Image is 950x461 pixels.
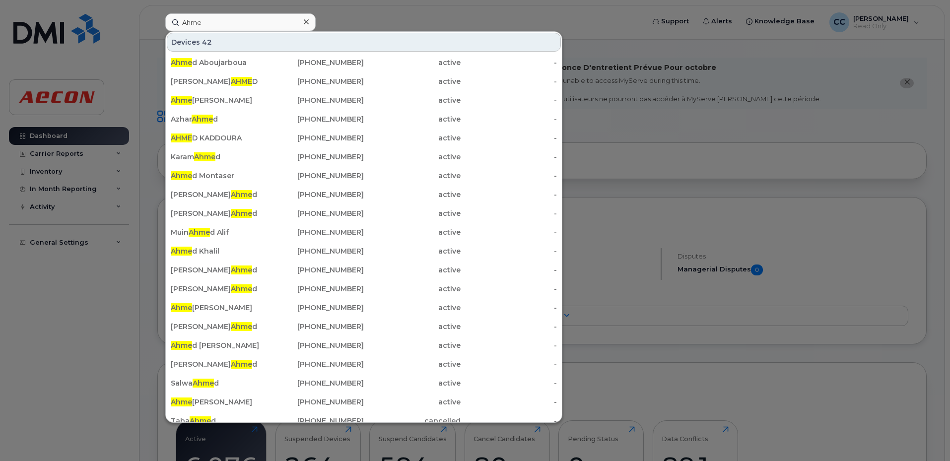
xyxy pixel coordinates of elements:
[364,95,461,105] div: active
[167,280,561,298] a: [PERSON_NAME]Ahmed[PHONE_NUMBER]active-
[171,303,192,312] span: Ahme
[202,37,212,47] span: 42
[167,261,561,279] a: [PERSON_NAME]Ahmed[PHONE_NUMBER]active-
[268,397,364,407] div: [PHONE_NUMBER]
[171,58,268,67] div: d Aboujarboua
[167,204,561,222] a: [PERSON_NAME]Ahmed[PHONE_NUMBER]active-
[268,378,364,388] div: [PHONE_NUMBER]
[461,265,557,275] div: -
[364,397,461,407] div: active
[461,303,557,313] div: -
[461,76,557,86] div: -
[364,114,461,124] div: active
[171,152,268,162] div: Karam d
[167,374,561,392] a: SalwaAhmed[PHONE_NUMBER]active-
[167,148,561,166] a: KaramAhmed[PHONE_NUMBER]active-
[231,265,252,274] span: Ahme
[268,416,364,426] div: [PHONE_NUMBER]
[194,152,215,161] span: Ahme
[364,152,461,162] div: active
[364,58,461,67] div: active
[167,336,561,354] a: Ahmed [PERSON_NAME][PHONE_NUMBER]active-
[461,378,557,388] div: -
[268,76,364,86] div: [PHONE_NUMBER]
[167,72,561,90] a: [PERSON_NAME]AHMED[PHONE_NUMBER]active-
[364,303,461,313] div: active
[171,96,192,105] span: Ahme
[231,284,252,293] span: Ahme
[268,340,364,350] div: [PHONE_NUMBER]
[167,91,561,109] a: Ahme[PERSON_NAME][PHONE_NUMBER]active-
[193,379,214,388] span: Ahme
[171,247,192,256] span: Ahme
[171,95,268,105] div: [PERSON_NAME]
[461,190,557,199] div: -
[364,416,461,426] div: cancelled
[231,360,252,369] span: Ahme
[364,378,461,388] div: active
[268,95,364,105] div: [PHONE_NUMBER]
[171,227,268,237] div: Muin d Alif
[364,208,461,218] div: active
[461,397,557,407] div: -
[461,95,557,105] div: -
[364,246,461,256] div: active
[364,284,461,294] div: active
[364,227,461,237] div: active
[167,318,561,335] a: [PERSON_NAME]Ahmed[PHONE_NUMBER]active-
[461,152,557,162] div: -
[171,322,268,331] div: [PERSON_NAME] d
[192,115,213,124] span: Ahme
[364,133,461,143] div: active
[167,129,561,147] a: AHMED KADDOURA[PHONE_NUMBER]active-
[461,171,557,181] div: -
[268,58,364,67] div: [PHONE_NUMBER]
[268,322,364,331] div: [PHONE_NUMBER]
[171,208,268,218] div: [PERSON_NAME] d
[167,54,561,71] a: Ahmed Aboujarboua[PHONE_NUMBER]active-
[268,246,364,256] div: [PHONE_NUMBER]
[364,359,461,369] div: active
[461,416,557,426] div: -
[167,242,561,260] a: Ahmed Khalil[PHONE_NUMBER]active-
[167,299,561,317] a: Ahme[PERSON_NAME][PHONE_NUMBER]active-
[268,190,364,199] div: [PHONE_NUMBER]
[167,33,561,52] div: Devices
[171,341,192,350] span: Ahme
[171,340,268,350] div: d [PERSON_NAME]
[171,397,192,406] span: Ahme
[189,228,210,237] span: Ahme
[231,190,252,199] span: Ahme
[461,359,557,369] div: -
[167,393,561,411] a: Ahme[PERSON_NAME][PHONE_NUMBER]active-
[167,412,561,430] a: TahaAhmed[PHONE_NUMBER]cancelled-
[461,114,557,124] div: -
[268,208,364,218] div: [PHONE_NUMBER]
[167,110,561,128] a: AzharAhmed[PHONE_NUMBER]active-
[171,133,268,143] div: D KADDOURA
[364,190,461,199] div: active
[171,397,268,407] div: [PERSON_NAME]
[364,340,461,350] div: active
[268,265,364,275] div: [PHONE_NUMBER]
[171,265,268,275] div: [PERSON_NAME] d
[167,186,561,203] a: [PERSON_NAME]Ahmed[PHONE_NUMBER]active-
[171,416,268,426] div: Taha d
[171,190,268,199] div: [PERSON_NAME] d
[461,246,557,256] div: -
[171,378,268,388] div: Salwa d
[171,284,268,294] div: [PERSON_NAME] d
[268,303,364,313] div: [PHONE_NUMBER]
[268,114,364,124] div: [PHONE_NUMBER]
[171,303,268,313] div: [PERSON_NAME]
[171,246,268,256] div: d Khalil
[461,208,557,218] div: -
[364,76,461,86] div: active
[167,167,561,185] a: Ahmed Montaser[PHONE_NUMBER]active-
[171,58,192,67] span: Ahme
[231,322,252,331] span: Ahme
[268,284,364,294] div: [PHONE_NUMBER]
[231,209,252,218] span: Ahme
[461,227,557,237] div: -
[364,171,461,181] div: active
